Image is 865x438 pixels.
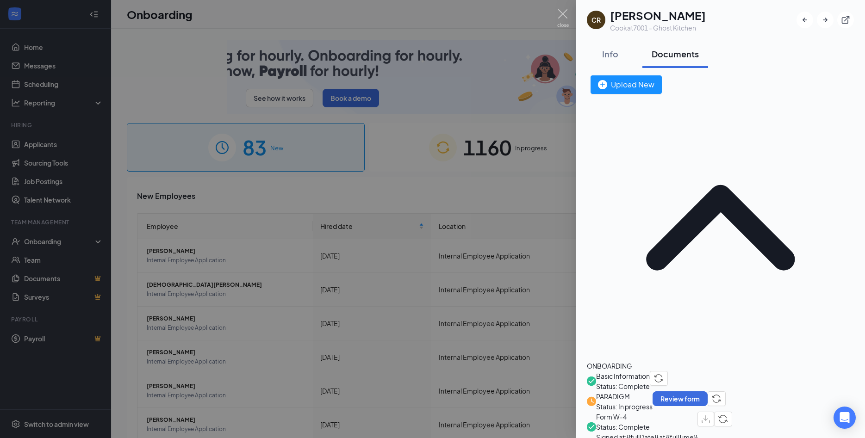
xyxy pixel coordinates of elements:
[800,15,809,25] svg: ArrowLeftNew
[841,15,850,25] svg: ExternalLink
[596,381,650,391] span: Status: Complete
[653,391,708,406] button: Review form
[598,79,654,90] div: Upload New
[610,7,706,23] h1: [PERSON_NAME]
[837,12,854,28] button: ExternalLink
[834,407,856,429] div: Open Intercom Messenger
[821,15,830,25] svg: ArrowRight
[596,401,653,412] span: Status: In progress
[596,412,697,422] span: Form W-4
[591,15,601,25] div: CR
[817,12,834,28] button: ArrowRight
[587,94,854,361] svg: ChevronUp
[596,391,653,401] span: PARADIGM
[596,422,697,432] span: Status: Complete
[591,75,662,94] button: Upload New
[610,23,706,32] div: Cook at 7001 - Ghost Kitchen
[652,48,699,60] div: Documents
[587,361,854,371] div: ONBOARDING
[596,371,650,381] span: Basic Information
[596,48,624,60] div: Info
[797,12,813,28] button: ArrowLeftNew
